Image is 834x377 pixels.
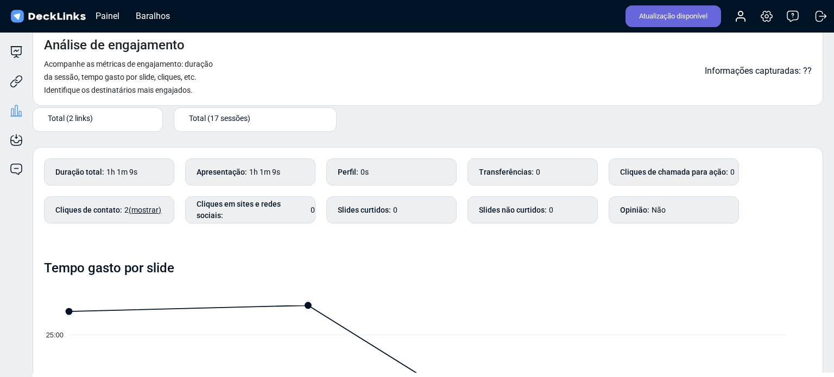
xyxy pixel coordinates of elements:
font: Total (17 sessões) [189,113,250,122]
font: Painel [96,11,119,21]
font: Apresentação [197,168,245,176]
font: 0s [361,168,369,176]
font: : [221,211,223,220]
font: : [545,206,547,214]
font: (mostrar) [129,206,161,214]
font: Tempo gasto por slide [44,260,174,276]
font: 1h 1m 9s [249,168,280,176]
font: 1h 1m 9s [106,168,137,176]
font: Opinião [620,206,647,214]
font: : [726,168,728,176]
font: : [647,206,649,214]
font: 0 [549,206,553,214]
font: Atualização disponível [639,12,707,20]
font: 0 [393,206,397,214]
font: Slides não curtidos [479,206,545,214]
font: : [356,168,358,176]
font: Informações capturadas: ?? [705,66,812,76]
font: 2 [124,206,129,214]
font: : [245,168,247,176]
font: Total (2 links) [48,113,93,122]
img: Links de convés [9,9,87,24]
font: Transferências [479,168,532,176]
font: Acompanhe as métricas de engajamento: duração da sessão, tempo gasto por slide, cliques, etc. Ide... [44,60,213,94]
font: : [389,206,391,214]
font: Duração total [55,168,102,176]
font: Análise de engajamento [44,37,185,53]
font: : [102,168,104,176]
font: Perfil [338,168,356,176]
font: 0 [536,168,540,176]
font: : [120,206,122,214]
font: Não [652,206,666,214]
font: Cliques em sites e redes sociais [197,200,281,220]
font: Slides curtidos [338,206,389,214]
font: Baralhos [136,11,170,21]
font: : [532,168,534,176]
font: Cliques de contato [55,206,120,214]
font: Cliques de chamada para ação [620,168,726,176]
font: 0 [730,168,735,176]
tspan: 25:00 [46,331,64,339]
font: 0 [311,206,315,214]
